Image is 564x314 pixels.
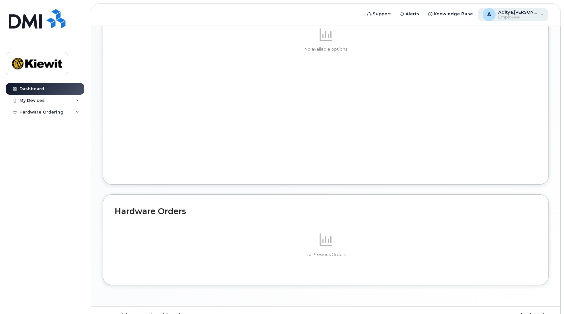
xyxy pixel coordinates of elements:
[405,11,419,17] span: Alerts
[424,7,477,20] a: Knowledge Base
[115,252,537,258] p: No Previous Orders
[421,63,559,283] iframe: Messenger
[115,46,537,52] p: No available options
[536,286,559,309] iframe: Messenger Launcher
[395,7,424,20] a: Alerts
[115,206,537,216] h2: Hardware Orders
[373,11,391,17] span: Support
[478,8,548,21] div: Aditya.Gupta
[498,9,537,15] span: Aditya.[PERSON_NAME]
[434,11,473,17] span: Knowledge Base
[363,7,395,20] a: Support
[487,11,491,18] span: A
[498,15,537,20] span: Employee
